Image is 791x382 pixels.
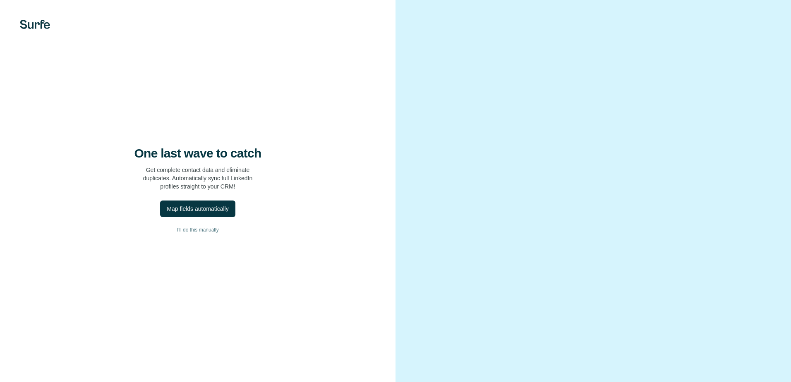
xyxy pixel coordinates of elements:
img: Surfe's logo [20,20,50,29]
span: I’ll do this manually [177,226,218,234]
button: I’ll do this manually [17,224,379,236]
h4: One last wave to catch [134,146,261,161]
button: Map fields automatically [160,201,235,217]
p: Get complete contact data and eliminate duplicates. Automatically sync full LinkedIn profiles str... [143,166,253,191]
div: Map fields automatically [167,205,228,213]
